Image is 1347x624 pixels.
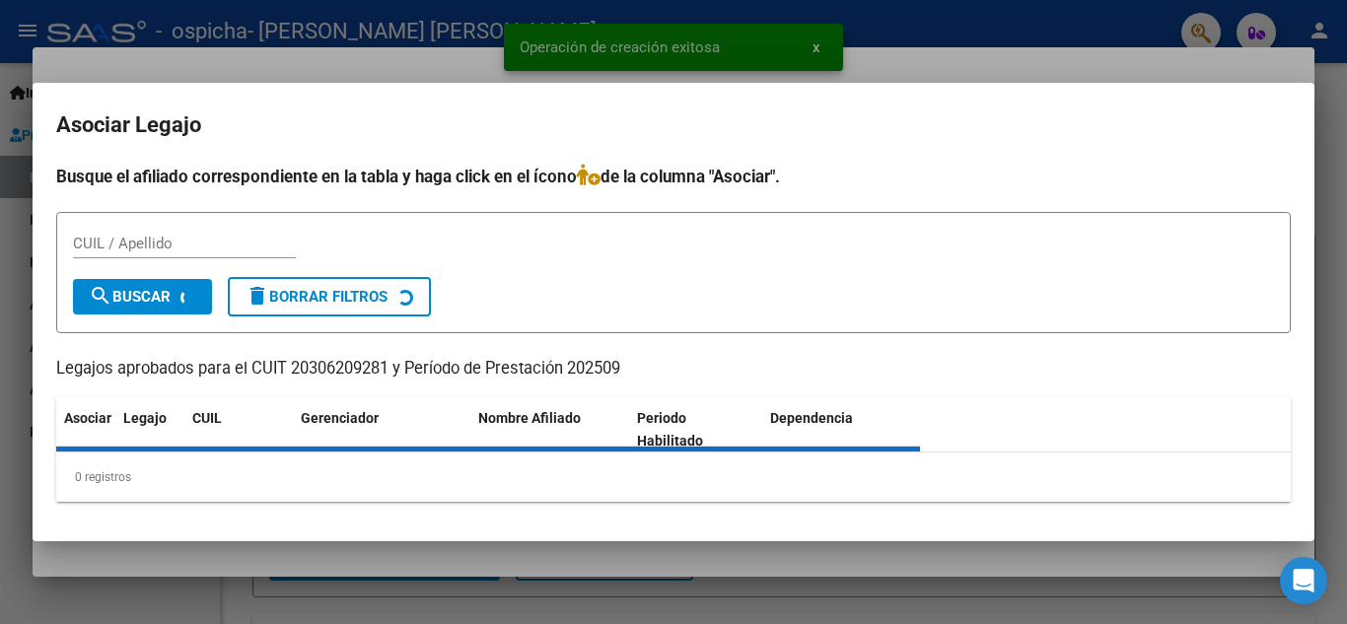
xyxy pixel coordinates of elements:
[89,284,112,308] mat-icon: search
[192,410,222,426] span: CUIL
[228,277,431,316] button: Borrar Filtros
[56,357,1291,381] p: Legajos aprobados para el CUIT 20306209281 y Período de Prestación 202509
[770,410,853,426] span: Dependencia
[56,164,1291,189] h4: Busque el afiliado correspondiente en la tabla y haga click en el ícono de la columna "Asociar".
[89,288,171,306] span: Buscar
[301,410,379,426] span: Gerenciador
[56,452,1291,502] div: 0 registros
[115,397,184,462] datatable-header-cell: Legajo
[123,410,167,426] span: Legajo
[1280,557,1327,604] div: Open Intercom Messenger
[293,397,470,462] datatable-header-cell: Gerenciador
[73,279,212,314] button: Buscar
[478,410,581,426] span: Nombre Afiliado
[64,410,111,426] span: Asociar
[637,410,703,449] span: Periodo Habilitado
[629,397,762,462] datatable-header-cell: Periodo Habilitado
[246,284,269,308] mat-icon: delete
[246,288,388,306] span: Borrar Filtros
[56,397,115,462] datatable-header-cell: Asociar
[56,106,1291,144] h2: Asociar Legajo
[762,397,921,462] datatable-header-cell: Dependencia
[470,397,629,462] datatable-header-cell: Nombre Afiliado
[184,397,293,462] datatable-header-cell: CUIL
